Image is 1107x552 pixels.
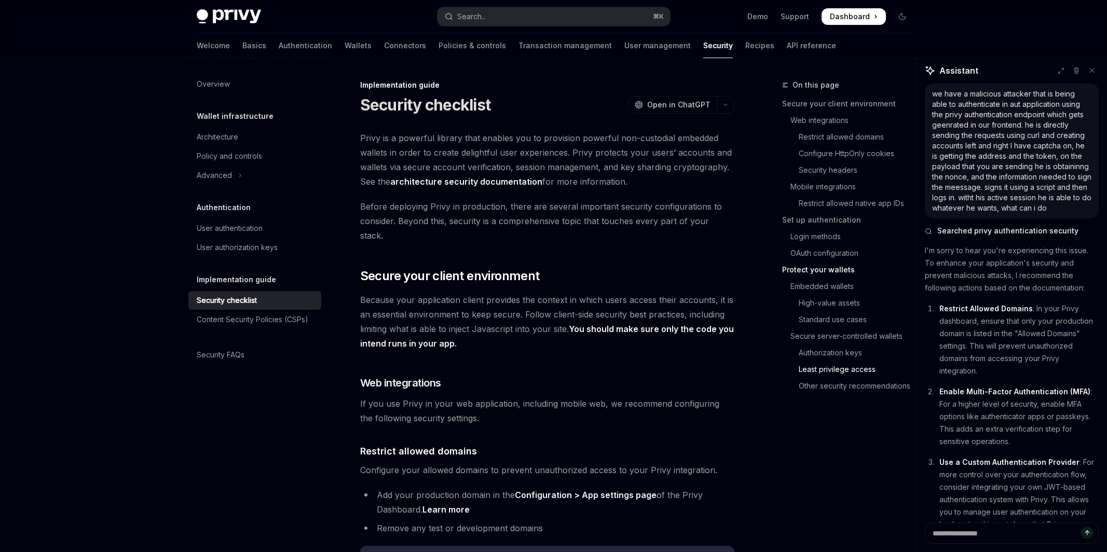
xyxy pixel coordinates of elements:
[197,9,261,24] img: dark logo
[782,245,919,261] a: OAuth configuration
[792,79,839,91] span: On this page
[939,385,1099,448] p: : For a higher level of security, enable MFA options like authenticator apps or passkeys. This ad...
[647,100,710,110] span: Open in ChatGPT
[782,129,919,145] a: Restrict allowed domains
[360,80,734,90] div: Implementation guide
[782,162,919,178] a: Security headers
[939,304,1033,313] strong: Restrict Allowed Domains
[188,310,321,329] a: Content Security Policies (CSPs)
[439,33,506,58] a: Policies & controls
[360,376,441,390] span: Web integrations
[188,166,321,185] button: Toggle Advanced section
[197,110,274,122] h5: Wallet infrastructure
[360,444,477,458] span: Restrict allowed domains
[197,222,263,234] div: User authentication
[197,150,262,162] div: Policy and controls
[197,294,257,307] div: Security checklist
[782,112,919,129] a: Web integrations
[422,504,470,515] a: Learn more
[925,244,1099,294] p: I'm sorry to hear you're experiencing this issue. To enhance your application's security and prev...
[197,349,244,361] div: Security FAQs
[360,463,734,477] span: Configure your allowed domains to prevent unauthorized access to your Privy integration.
[939,64,978,77] span: Assistant
[438,7,670,26] button: Open search
[894,8,911,25] button: Toggle dark mode
[932,89,1091,213] div: we have a malicious attacker that is being able to authenticate in aut application using the priv...
[390,176,542,187] a: architecture security documentation
[360,268,540,284] span: Secure your client environment
[782,178,919,195] a: Mobile integrations
[782,261,919,278] a: Protect your wallets
[925,522,1099,544] textarea: Ask a question...
[937,226,1078,236] span: Searched privy authentication security
[279,33,332,58] a: Authentication
[188,346,321,364] a: Security FAQs
[188,238,321,257] a: User authorization keys
[197,201,251,214] h5: Authentication
[747,11,768,22] a: Demo
[782,378,919,394] a: Other security recommendations
[457,10,486,23] div: Search...
[345,33,372,58] a: Wallets
[384,33,426,58] a: Connectors
[781,11,809,22] a: Support
[518,33,612,58] a: Transaction management
[782,195,919,212] a: Restrict allowed native app IDs
[782,145,919,162] a: Configure HttpOnly cookies
[628,96,717,114] button: Open in ChatGPT
[360,131,734,189] span: Privy is a powerful library that enables you to provision powerful non-custodial embedded wallets...
[782,228,919,245] a: Login methods
[360,488,734,517] li: Add your production domain in the of the Privy Dashboard.
[624,33,691,58] a: User management
[1081,527,1094,539] button: Send message
[360,293,734,351] span: Because your application client provides the context in which users access their accounts, it is ...
[703,33,733,58] a: Security
[188,291,321,310] a: Security checklist
[782,295,919,311] a: High-value assets
[939,387,1090,396] strong: Enable Multi-Factor Authentication (MFA)
[242,33,266,58] a: Basics
[188,75,321,93] a: Overview
[197,273,276,286] h5: Implementation guide
[515,490,657,501] a: Configuration > App settings page
[939,302,1099,377] p: : In your Privy dashboard, ensure that only your production domain is listed in the "Allowed Doma...
[787,33,836,58] a: API reference
[188,219,321,238] a: User authentication
[939,456,1099,543] p: : For more control over your authentication flow, consider integrating your own JWT-based authent...
[197,313,308,326] div: Content Security Policies (CSPs)
[939,458,1079,466] strong: Use a Custom Authentication Provider
[197,131,238,143] div: Architecture
[188,128,321,146] a: Architecture
[822,8,886,25] a: Dashboard
[197,33,230,58] a: Welcome
[197,169,232,182] div: Advanced
[782,212,919,228] a: Set up authentication
[782,95,919,112] a: Secure your client environment
[782,311,919,328] a: Standard use cases
[197,78,230,90] div: Overview
[360,95,491,114] h1: Security checklist
[782,361,919,378] a: Least privilege access
[925,226,1099,236] button: Searched privy authentication security
[197,241,278,254] div: User authorization keys
[653,12,664,21] span: ⌘ K
[782,344,919,361] a: Authorization keys
[830,11,870,22] span: Dashboard
[188,147,321,165] a: Policy and controls
[360,396,734,425] span: If you use Privy in your web application, including mobile web, we recommend configuring the foll...
[360,199,734,243] span: Before deploying Privy in production, there are several important security configurations to cons...
[745,33,774,58] a: Recipes
[782,278,919,295] a: Embedded wallets
[782,328,919,344] a: Secure server-controlled wallets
